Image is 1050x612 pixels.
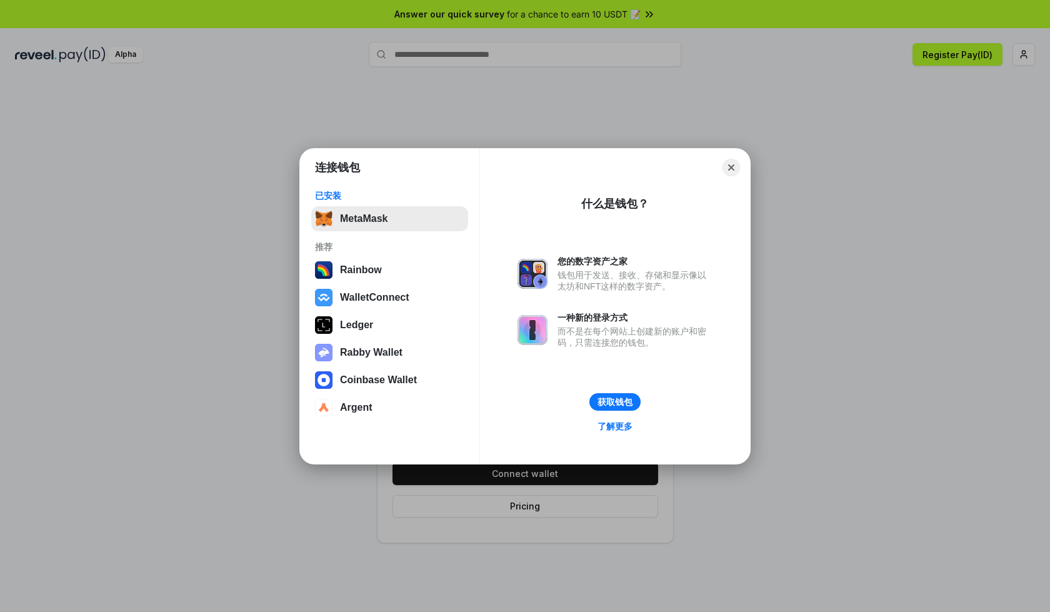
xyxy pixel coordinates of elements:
[315,190,464,201] div: 已安装
[340,292,409,303] div: WalletConnect
[557,312,712,323] div: 一种新的登录方式
[340,402,372,413] div: Argent
[340,264,382,276] div: Rainbow
[597,421,632,432] div: 了解更多
[311,395,468,420] button: Argent
[315,289,332,306] img: svg+xml,%3Csvg%20width%3D%2228%22%20height%3D%2228%22%20viewBox%3D%220%200%2028%2028%22%20fill%3D...
[722,159,740,176] button: Close
[311,258,468,283] button: Rainbow
[557,326,712,348] div: 而不是在每个网站上创建新的账户和密码，只需连接您的钱包。
[311,206,468,231] button: MetaMask
[315,160,360,175] h1: 连接钱包
[311,368,468,393] button: Coinbase Wallet
[517,259,547,289] img: svg+xml,%3Csvg%20xmlns%3D%22http%3A%2F%2Fwww.w3.org%2F2000%2Fsvg%22%20fill%3D%22none%22%20viewBox...
[597,396,632,408] div: 获取钱包
[557,269,712,292] div: 钱包用于发送、接收、存储和显示像以太坊和NFT这样的数字资产。
[315,344,332,361] img: svg+xml,%3Csvg%20xmlns%3D%22http%3A%2F%2Fwww.w3.org%2F2000%2Fsvg%22%20fill%3D%22none%22%20viewBox...
[315,210,332,228] img: svg+xml,%3Csvg%20fill%3D%22none%22%20height%3D%2233%22%20viewBox%3D%220%200%2035%2033%22%20width%...
[311,285,468,310] button: WalletConnect
[315,399,332,416] img: svg+xml,%3Csvg%20width%3D%2228%22%20height%3D%2228%22%20viewBox%3D%220%200%2028%2028%22%20fill%3D...
[315,261,332,279] img: svg+xml,%3Csvg%20width%3D%22120%22%20height%3D%22120%22%20viewBox%3D%220%200%20120%20120%22%20fil...
[340,319,373,331] div: Ledger
[315,316,332,334] img: svg+xml,%3Csvg%20xmlns%3D%22http%3A%2F%2Fwww.w3.org%2F2000%2Fsvg%22%20width%3D%2228%22%20height%3...
[311,340,468,365] button: Rabby Wallet
[340,347,402,358] div: Rabby Wallet
[315,371,332,389] img: svg+xml,%3Csvg%20width%3D%2228%22%20height%3D%2228%22%20viewBox%3D%220%200%2028%2028%22%20fill%3D...
[590,418,640,434] a: 了解更多
[517,315,547,345] img: svg+xml,%3Csvg%20xmlns%3D%22http%3A%2F%2Fwww.w3.org%2F2000%2Fsvg%22%20fill%3D%22none%22%20viewBox...
[311,313,468,338] button: Ledger
[557,256,712,267] div: 您的数字资产之家
[581,196,649,211] div: 什么是钱包？
[340,374,417,386] div: Coinbase Wallet
[589,393,641,411] button: 获取钱包
[315,241,464,253] div: 推荐
[340,213,387,224] div: MetaMask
